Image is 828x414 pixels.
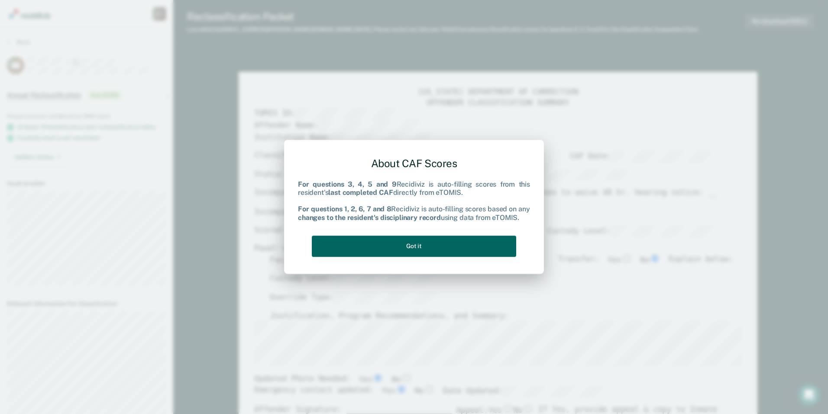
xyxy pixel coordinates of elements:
div: About CAF Scores [298,150,530,177]
b: changes to the resident's disciplinary record [298,213,441,222]
div: Recidiviz is auto-filling scores from this resident's directly from eTOMIS. Recidiviz is auto-fil... [298,180,530,222]
b: For questions 3, 4, 5 and 9 [298,180,397,188]
button: Got it [312,236,516,257]
b: last completed CAF [328,188,393,197]
b: For questions 1, 2, 6, 7 and 8 [298,205,391,213]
